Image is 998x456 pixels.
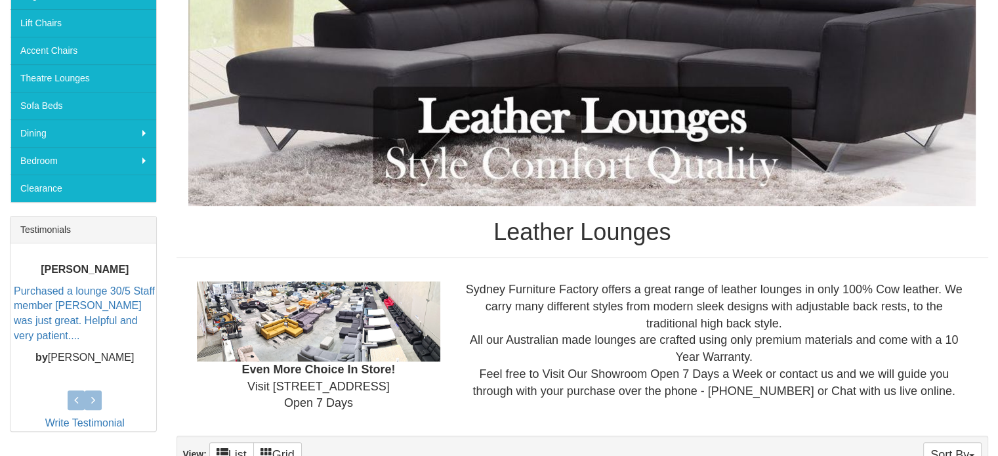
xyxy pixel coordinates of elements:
b: Even More Choice In Store! [241,363,395,376]
a: Sofa Beds [10,92,156,119]
p: [PERSON_NAME] [14,350,156,365]
a: Dining [10,119,156,147]
b: [PERSON_NAME] [41,263,129,274]
div: Sydney Furniture Factory offers a great range of leather lounges in only 100% Cow leather. We car... [450,281,978,400]
a: Bedroom [10,147,156,175]
a: Accent Chairs [10,37,156,64]
a: Purchased a lounge 30/5 Staff member [PERSON_NAME] was just great. Helpful and very patient.... [14,285,155,341]
b: by [35,351,48,362]
a: Theatre Lounges [10,64,156,92]
img: Showroom [197,281,441,362]
a: Lift Chairs [10,9,156,37]
div: Testimonials [10,217,156,243]
h1: Leather Lounges [177,219,989,245]
a: Clearance [10,175,156,202]
a: Write Testimonial [45,417,125,428]
div: Visit [STREET_ADDRESS] Open 7 Days [187,281,451,412]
